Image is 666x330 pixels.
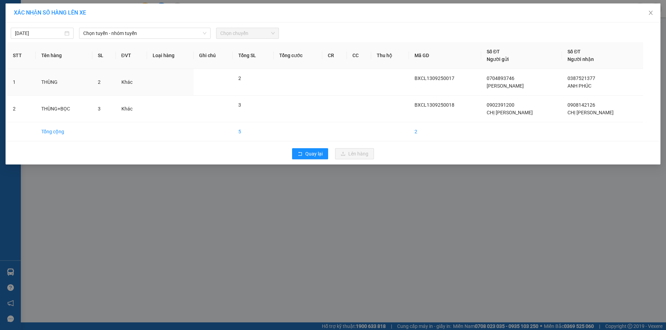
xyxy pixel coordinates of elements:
[487,49,500,54] span: Số ĐT
[371,42,409,69] th: Thu hộ
[203,31,207,35] span: down
[238,102,241,108] span: 3
[335,148,374,159] button: uploadLên hàng
[567,56,594,62] span: Người nhận
[487,110,533,115] span: CHỊ [PERSON_NAME]
[347,42,372,69] th: CC
[116,42,147,69] th: ĐVT
[641,3,660,23] button: Close
[15,29,63,37] input: 13/09/2025
[233,42,273,69] th: Tổng SL
[567,49,581,54] span: Số ĐT
[648,10,654,16] span: close
[6,49,52,85] span: CF PHA MÁY ĐẦU CAO TỐC
[220,28,275,38] span: Chọn chuyến
[6,23,61,39] div: CHỊ [PERSON_NAME]
[7,42,36,69] th: STT
[7,69,36,96] td: 1
[233,122,273,141] td: 5
[415,102,454,108] span: BXCL1309250018
[66,6,137,21] div: [GEOGRAPHIC_DATA]
[415,75,454,81] span: BXCL1309250017
[194,42,233,69] th: Ghi chú
[6,6,61,23] div: BX [PERSON_NAME]
[487,56,509,62] span: Người gửi
[567,102,595,108] span: 0908142126
[409,42,481,69] th: Mã GD
[409,122,481,141] td: 2
[567,83,591,89] span: ANH PHÚC
[36,69,92,96] td: THÙNG
[7,96,36,122] td: 2
[98,106,101,112] span: 3
[147,42,194,69] th: Loại hàng
[274,42,322,69] th: Tổng cước
[66,6,83,13] span: Nhận:
[36,42,92,69] th: Tên hàng
[36,122,92,141] td: Tổng cộng
[83,28,206,38] span: Chọn tuyến - nhóm tuyến
[487,102,514,108] span: 0902391200
[567,110,614,115] span: CHỊ [PERSON_NAME]
[6,39,61,49] div: 0902391200
[292,148,328,159] button: rollbackQuay lại
[98,79,101,85] span: 2
[36,96,92,122] td: THÙNG+BỌC
[322,42,347,69] th: CR
[92,42,116,69] th: SL
[298,151,302,157] span: rollback
[305,150,323,158] span: Quay lại
[14,9,86,16] span: XÁC NHẬN SỐ HÀNG LÊN XE
[567,75,595,81] span: 0387521377
[116,69,147,96] td: Khác
[116,96,147,122] td: Khác
[66,21,137,30] div: CHỊ [PERSON_NAME]
[238,75,241,81] span: 2
[487,83,524,89] span: [PERSON_NAME]
[487,75,514,81] span: 0704893746
[66,30,137,39] div: 0908142126
[6,7,17,14] span: Gửi:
